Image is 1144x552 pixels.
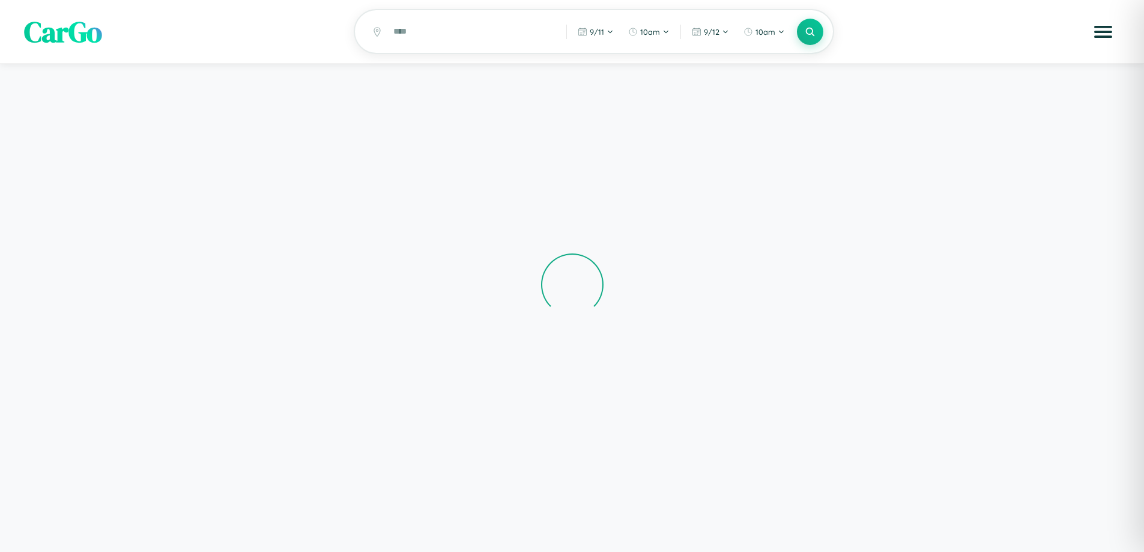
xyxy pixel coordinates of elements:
span: 10am [755,27,775,37]
button: 10am [622,22,676,41]
span: 10am [640,27,660,37]
span: 9 / 12 [704,27,719,37]
span: CarGo [24,12,102,52]
button: Open menu [1086,15,1120,49]
button: 9/12 [686,22,735,41]
button: 9/11 [572,22,620,41]
button: 10am [737,22,791,41]
span: 9 / 11 [590,27,604,37]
